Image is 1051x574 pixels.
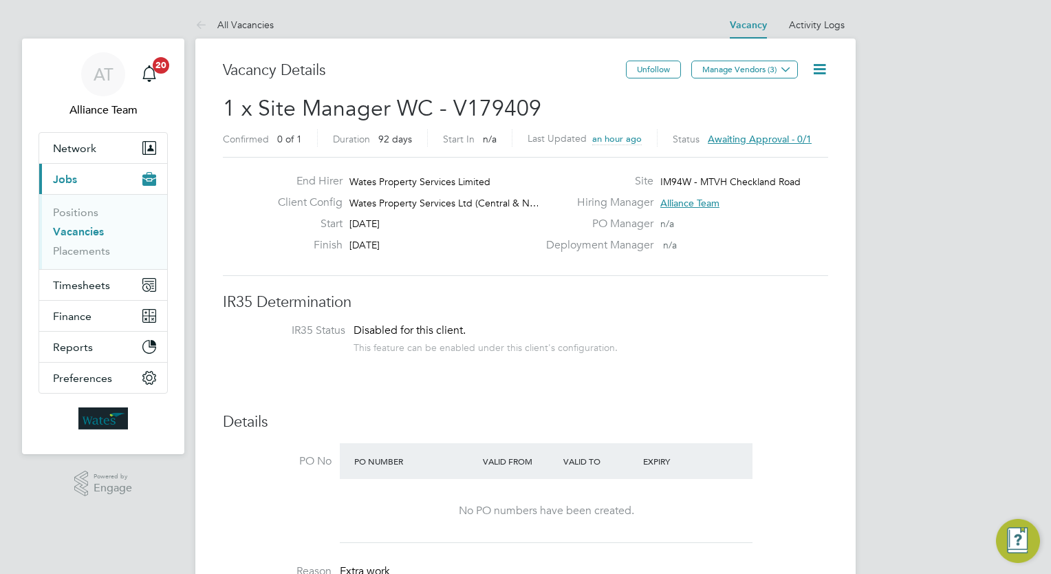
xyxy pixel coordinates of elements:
[708,133,812,145] span: Awaiting approval - 0/1
[354,504,739,518] div: No PO numbers have been created.
[53,173,77,186] span: Jobs
[136,52,163,96] a: 20
[443,133,475,145] label: Start In
[660,197,719,209] span: Alliance Team
[223,61,626,81] h3: Vacancy Details
[78,407,128,429] img: wates-logo-retina.png
[267,238,343,253] label: Finish
[53,225,104,238] a: Vacancies
[528,132,587,145] label: Last Updated
[349,239,380,251] span: [DATE]
[663,239,677,251] span: n/a
[378,133,412,145] span: 92 days
[660,176,801,188] span: IM94W - MTVH Checkland Road
[354,338,618,354] div: This feature can be enabled under this client's configuration.
[53,372,112,385] span: Preferences
[349,176,490,188] span: Wates Property Services Limited
[94,65,113,83] span: AT
[691,61,798,78] button: Manage Vendors (3)
[39,363,167,393] button: Preferences
[53,341,93,354] span: Reports
[640,449,720,474] div: Expiry
[39,164,167,194] button: Jobs
[39,407,168,429] a: Go to home page
[39,332,167,362] button: Reports
[538,238,653,253] label: Deployment Manager
[267,174,343,189] label: End Hirer
[267,195,343,210] label: Client Config
[223,293,828,312] h3: IR35 Determination
[277,133,302,145] span: 0 of 1
[349,197,539,209] span: Wates Property Services Ltd (Central & N…
[560,449,640,474] div: Valid To
[351,449,479,474] div: PO Number
[333,133,370,145] label: Duration
[223,454,332,469] label: PO No
[53,244,110,257] a: Placements
[53,206,98,219] a: Positions
[730,19,767,31] a: Vacancy
[237,323,345,338] label: IR35 Status
[626,61,681,78] button: Unfollow
[223,412,828,432] h3: Details
[483,133,497,145] span: n/a
[479,449,560,474] div: Valid From
[592,133,642,145] span: an hour ago
[538,217,653,231] label: PO Manager
[53,279,110,292] span: Timesheets
[39,194,167,269] div: Jobs
[354,323,466,337] span: Disabled for this client.
[538,174,653,189] label: Site
[94,471,132,482] span: Powered by
[53,310,91,323] span: Finance
[53,142,96,155] span: Network
[223,133,269,145] label: Confirmed
[673,133,700,145] label: Status
[349,217,380,230] span: [DATE]
[39,133,167,163] button: Network
[223,95,541,122] span: 1 x Site Manager WC - V179409
[94,482,132,494] span: Engage
[267,217,343,231] label: Start
[789,19,845,31] a: Activity Logs
[39,301,167,331] button: Finance
[660,217,674,230] span: n/a
[39,102,168,118] span: Alliance Team
[195,19,274,31] a: All Vacancies
[996,519,1040,563] button: Engage Resource Center
[538,195,653,210] label: Hiring Manager
[74,471,133,497] a: Powered byEngage
[22,39,184,454] nav: Main navigation
[39,270,167,300] button: Timesheets
[153,57,169,74] span: 20
[39,52,168,118] a: ATAlliance Team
